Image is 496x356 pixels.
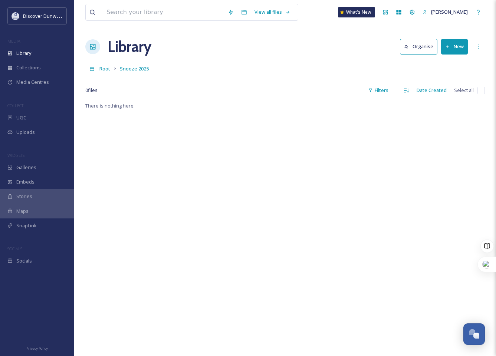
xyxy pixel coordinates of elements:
span: Select all [454,87,474,94]
div: Date Created [413,83,450,98]
span: Uploads [16,129,35,136]
span: Embeds [16,178,35,185]
span: SnapLink [16,222,37,229]
span: COLLECT [7,103,23,108]
span: WIDGETS [7,152,24,158]
a: Root [99,64,110,73]
span: Stories [16,193,32,200]
span: Discover Dunwoody [23,12,68,19]
input: Search your library [103,4,224,20]
span: Root [99,65,110,72]
span: [PERSON_NAME] [431,9,468,15]
span: Snooze 2025 [120,65,149,72]
span: MEDIA [7,38,20,44]
button: New [441,39,468,54]
span: SOCIALS [7,246,22,251]
a: Snooze 2025 [120,64,149,73]
span: Privacy Policy [26,346,48,351]
span: Socials [16,257,32,264]
a: Privacy Policy [26,343,48,352]
span: There is nothing here. [85,102,135,109]
div: Filters [364,83,392,98]
span: Collections [16,64,41,71]
img: 696246f7-25b9-4a35-beec-0db6f57a4831.png [12,12,19,20]
span: UGC [16,114,26,121]
a: View all files [251,5,294,19]
a: Library [108,36,151,58]
a: What's New [338,7,375,17]
a: [PERSON_NAME] [419,5,472,19]
span: Maps [16,208,29,215]
span: Galleries [16,164,36,171]
span: 0 file s [85,87,98,94]
button: Organise [400,39,437,54]
span: Library [16,50,31,57]
span: Media Centres [16,79,49,86]
a: Organise [400,39,441,54]
button: Open Chat [463,323,485,345]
